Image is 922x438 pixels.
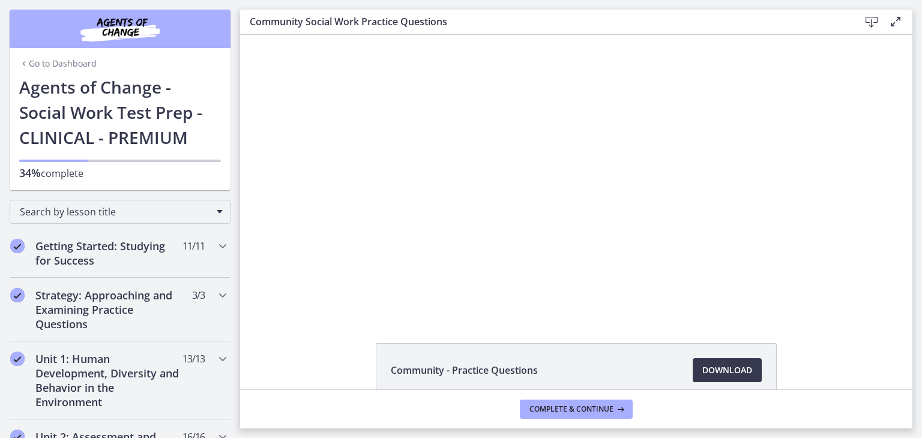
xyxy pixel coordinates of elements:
span: 34% [19,166,41,180]
span: 3 / 3 [192,288,205,302]
h2: Getting Started: Studying for Success [35,239,182,268]
h3: Community Social Work Practice Questions [250,14,840,29]
span: 11 / 11 [182,239,205,253]
i: Completed [10,352,25,366]
i: Completed [10,288,25,302]
h2: Unit 1: Human Development, Diversity and Behavior in the Environment [35,352,182,409]
iframe: Video Lesson [240,35,912,316]
span: Complete & continue [529,404,613,414]
span: Search by lesson title [20,205,211,218]
div: Search by lesson title [10,200,230,224]
h2: Strategy: Approaching and Examining Practice Questions [35,288,182,331]
span: Download [702,363,752,377]
span: Community - Practice Questions [391,363,538,377]
span: 13 / 13 [182,352,205,366]
i: Completed [10,239,25,253]
a: Download [693,358,762,382]
a: Go to Dashboard [19,58,97,70]
img: Agents of Change Social Work Test Prep [48,14,192,43]
p: complete [19,166,221,181]
button: Complete & continue [520,400,633,419]
h1: Agents of Change - Social Work Test Prep - CLINICAL - PREMIUM [19,74,221,150]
